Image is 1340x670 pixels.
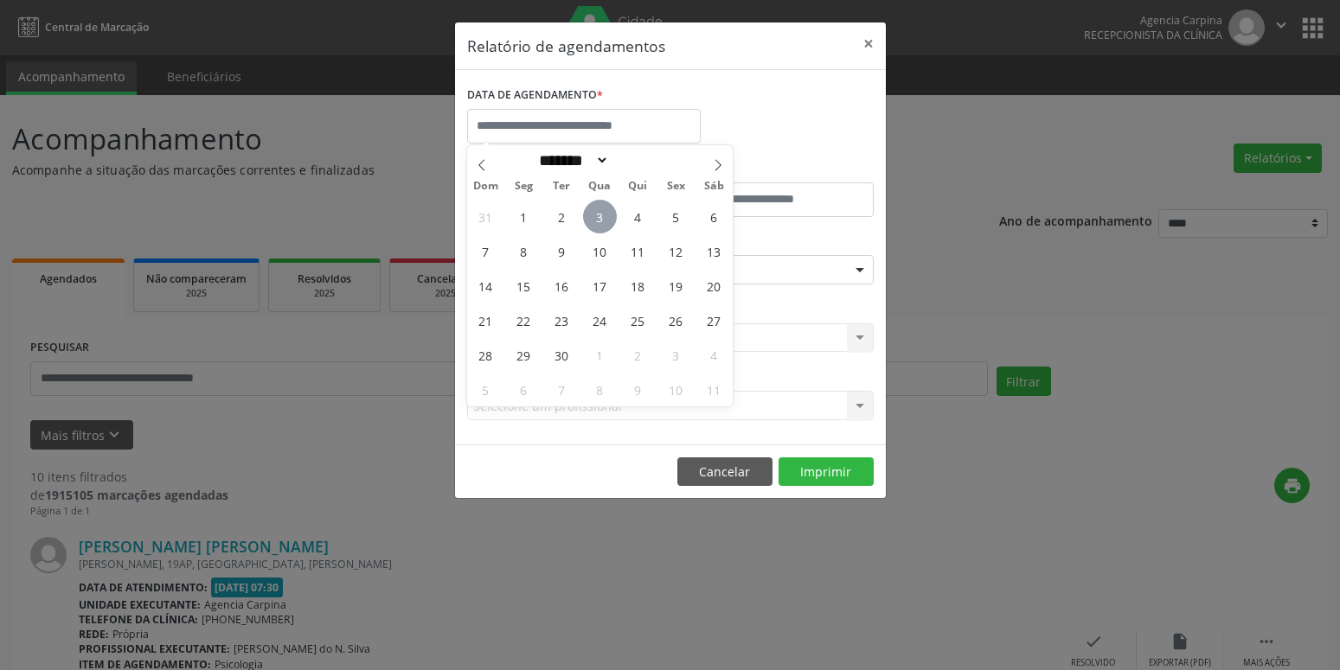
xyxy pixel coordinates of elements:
span: Dom [467,181,505,192]
button: Imprimir [779,457,874,487]
span: Setembro 15, 2025 [507,269,541,303]
span: Setembro 22, 2025 [507,303,541,337]
span: Outubro 2, 2025 [621,338,655,372]
select: Month [534,151,610,169]
span: Qui [619,181,657,192]
span: Setembro 4, 2025 [621,200,655,233]
span: Ter [542,181,580,192]
span: Sáb [695,181,733,192]
button: Close [851,22,886,65]
span: Setembro 27, 2025 [697,303,731,337]
span: Setembro 13, 2025 [697,234,731,268]
label: ATÉ [675,156,874,182]
h5: Relatório de agendamentos [467,35,665,57]
span: Setembro 11, 2025 [621,234,655,268]
span: Agosto 31, 2025 [469,200,503,233]
span: Setembro 8, 2025 [507,234,541,268]
span: Qua [580,181,619,192]
span: Setembro 10, 2025 [583,234,617,268]
span: Setembro 18, 2025 [621,269,655,303]
span: Setembro 29, 2025 [507,338,541,372]
span: Setembro 14, 2025 [469,269,503,303]
input: Year [609,151,666,169]
span: Setembro 26, 2025 [659,303,693,337]
span: Setembro 23, 2025 [545,303,579,337]
span: Setembro 3, 2025 [583,200,617,233]
span: Setembro 9, 2025 [545,234,579,268]
span: Sex [657,181,695,192]
span: Setembro 17, 2025 [583,269,617,303]
span: Setembro 12, 2025 [659,234,693,268]
span: Setembro 7, 2025 [469,234,503,268]
span: Setembro 24, 2025 [583,303,617,337]
span: Outubro 8, 2025 [583,373,617,406]
span: Outubro 5, 2025 [469,373,503,406]
span: Outubro 4, 2025 [697,338,731,372]
span: Outubro 11, 2025 [697,373,731,406]
span: Setembro 20, 2025 [697,269,731,303]
span: Setembro 2, 2025 [545,200,579,233]
span: Outubro 7, 2025 [545,373,579,406]
span: Outubro 6, 2025 [507,373,541,406]
span: Setembro 1, 2025 [507,200,541,233]
span: Setembro 5, 2025 [659,200,693,233]
span: Outubro 1, 2025 [583,338,617,372]
span: Setembro 19, 2025 [659,269,693,303]
span: Seg [504,181,542,192]
span: Setembro 21, 2025 [469,303,503,337]
span: Setembro 25, 2025 [621,303,655,337]
button: Cancelar [677,457,773,487]
span: Outubro 3, 2025 [659,338,693,372]
label: DATA DE AGENDAMENTO [467,82,603,109]
span: Setembro 6, 2025 [697,200,731,233]
span: Outubro 9, 2025 [621,373,655,406]
span: Setembro 30, 2025 [545,338,579,372]
span: Outubro 10, 2025 [659,373,693,406]
span: Setembro 16, 2025 [545,269,579,303]
span: Setembro 28, 2025 [469,338,503,372]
